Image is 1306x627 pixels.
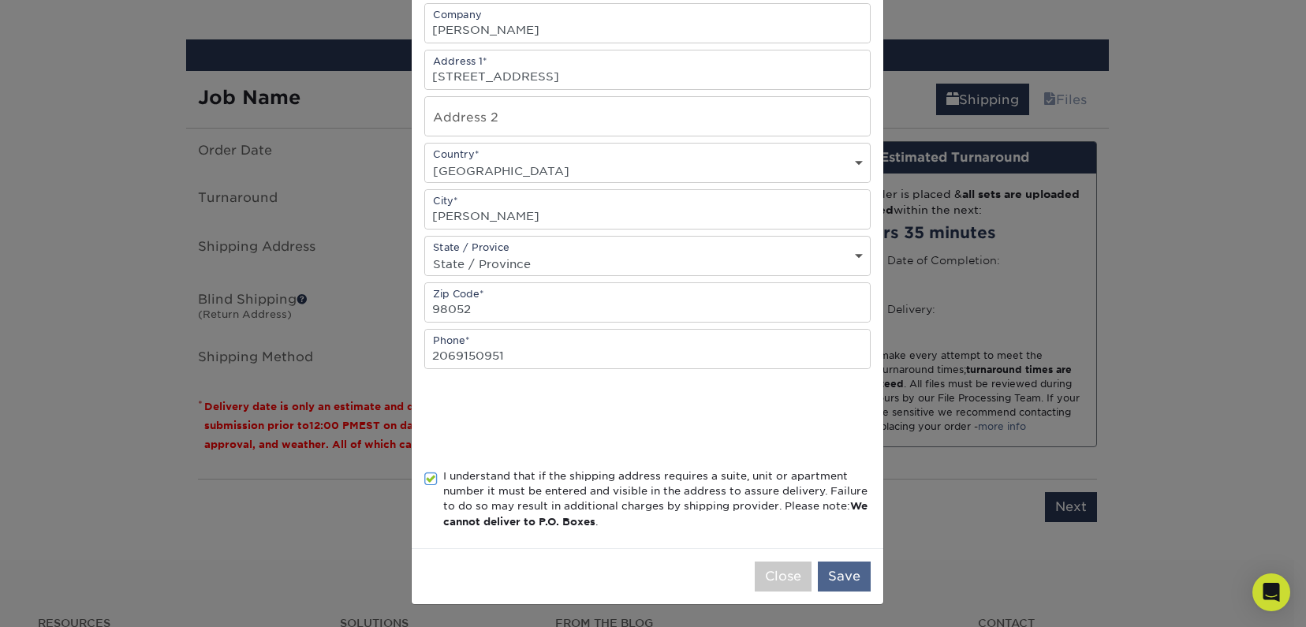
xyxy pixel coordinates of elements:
[1252,573,1290,611] div: Open Intercom Messenger
[818,562,871,592] button: Save
[443,500,868,527] b: We cannot deliver to P.O. Boxes
[443,468,871,530] div: I understand that if the shipping address requires a suite, unit or apartment number it must be e...
[755,562,812,592] button: Close
[424,388,664,450] iframe: reCAPTCHA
